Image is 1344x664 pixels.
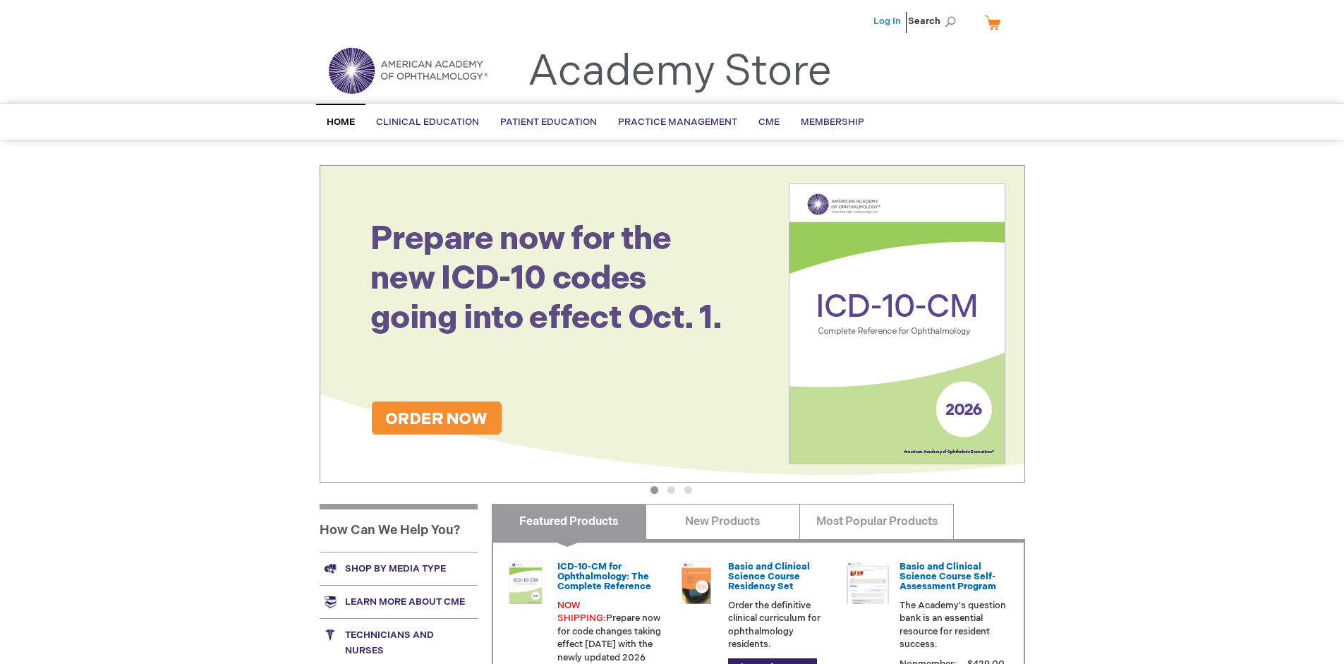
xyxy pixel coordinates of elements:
[799,504,954,539] a: Most Popular Products
[667,486,675,494] button: 2 of 3
[801,116,864,128] span: Membership
[728,599,835,651] p: Order the definitive clinical curriculum for ophthalmology residents.
[873,16,901,27] a: Log In
[557,561,651,593] a: ICD-10-CM for Ophthalmology: The Complete Reference
[646,504,800,539] a: New Products
[618,116,737,128] span: Practice Management
[320,585,478,618] a: Learn more about CME
[327,116,355,128] span: Home
[557,600,606,624] font: NOW SHIPPING:
[528,47,832,97] a: Academy Store
[376,116,479,128] span: Clinical Education
[728,561,810,593] a: Basic and Clinical Science Course Residency Set
[504,562,547,604] img: 0120008u_42.png
[500,116,597,128] span: Patient Education
[320,552,478,585] a: Shop by media type
[492,504,646,539] a: Featured Products
[684,486,692,494] button: 3 of 3
[675,562,718,604] img: 02850963u_47.png
[320,504,478,552] h1: How Can We Help You?
[900,561,996,593] a: Basic and Clinical Science Course Self-Assessment Program
[908,7,962,35] span: Search
[847,562,889,604] img: bcscself_20.jpg
[758,116,780,128] span: CME
[900,599,1007,651] p: The Academy's question bank is an essential resource for resident success.
[650,486,658,494] button: 1 of 3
